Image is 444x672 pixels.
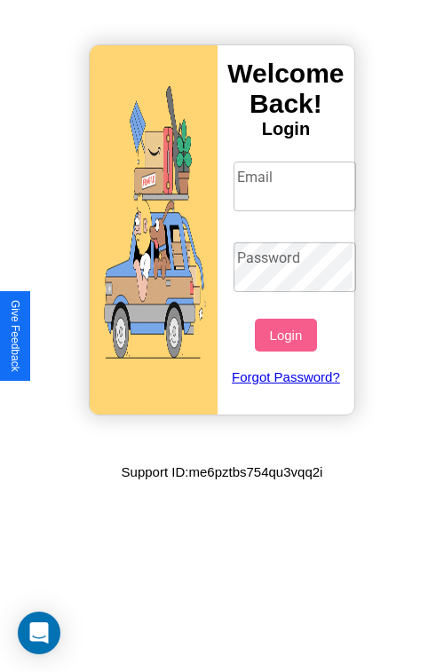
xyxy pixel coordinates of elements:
[9,300,21,372] div: Give Feedback
[218,119,354,139] h4: Login
[225,352,348,402] a: Forgot Password?
[18,612,60,654] div: Open Intercom Messenger
[90,45,218,415] img: gif
[255,319,316,352] button: Login
[218,59,354,119] h3: Welcome Back!
[122,460,323,484] p: Support ID: me6pztbs754qu3vqq2i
